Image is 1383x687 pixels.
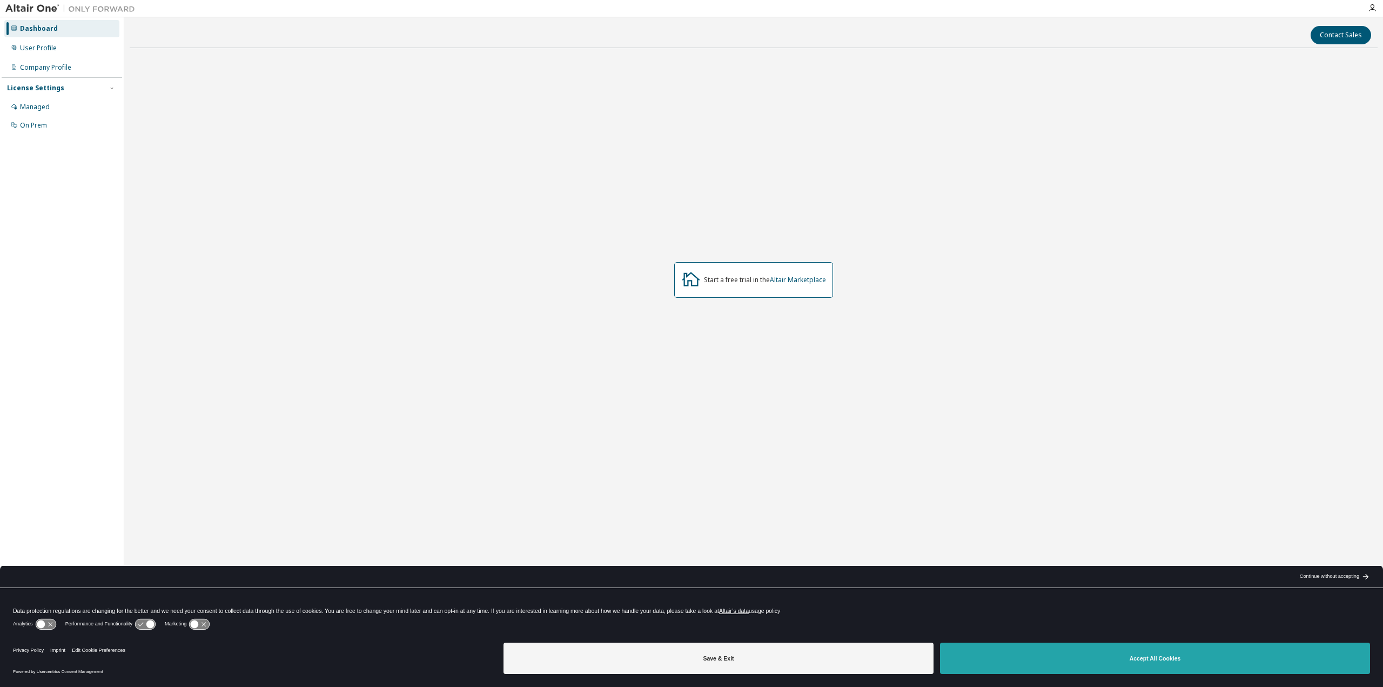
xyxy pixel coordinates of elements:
a: Altair Marketplace [770,275,826,284]
div: User Profile [20,44,57,52]
div: On Prem [20,121,47,130]
button: Contact Sales [1311,26,1371,44]
div: Managed [20,103,50,111]
div: License Settings [7,84,64,92]
div: Dashboard [20,24,58,33]
div: Start a free trial in the [704,276,826,284]
img: Altair One [5,3,140,14]
div: Company Profile [20,63,71,72]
